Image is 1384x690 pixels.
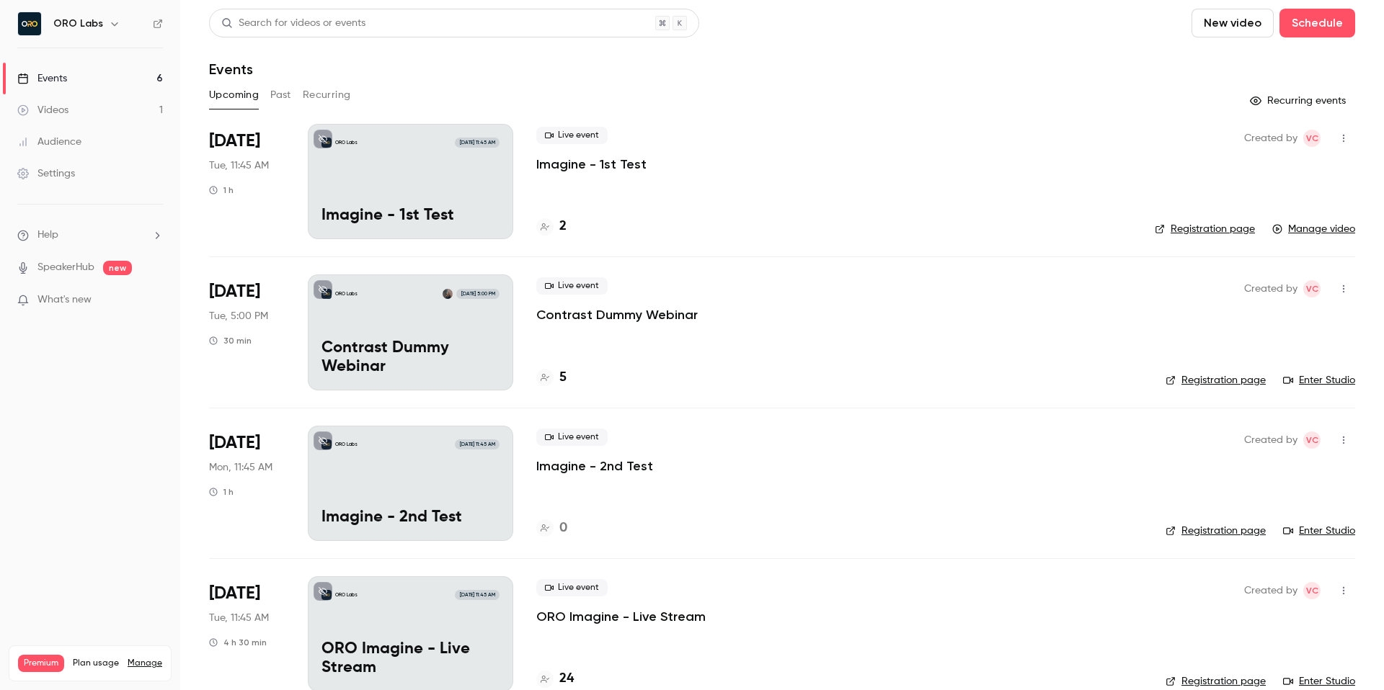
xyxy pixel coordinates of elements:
[1283,373,1355,387] a: Enter Studio
[536,457,653,475] a: Imagine - 2nd Test
[1166,373,1266,387] a: Registration page
[270,84,291,107] button: Past
[559,217,567,236] h4: 2
[536,579,608,596] span: Live event
[443,289,453,299] img: Kelli Stanley
[1243,89,1355,112] button: Recurring events
[73,658,119,669] span: Plan usage
[128,658,162,669] a: Manage
[1306,582,1318,599] span: VC
[17,166,75,181] div: Settings
[209,274,285,390] div: Sep 30 Tue, 5:00 PM (Europe/London)
[209,460,272,475] span: Mon, 11:45 AM
[335,591,358,599] p: ORO Labs
[209,158,269,173] span: Tue, 11:45 AM
[536,669,574,689] a: 24
[209,130,260,153] span: [DATE]
[536,156,647,173] a: Imagine - 1st Test
[1283,674,1355,689] a: Enter Studio
[455,590,499,600] span: [DATE] 11:45 AM
[37,260,94,275] a: SpeakerHub
[209,486,234,498] div: 1 h
[1166,674,1266,689] a: Registration page
[308,426,513,541] a: Imagine - 2nd TestORO Labs[DATE] 11:45 AMImagine - 2nd Test
[221,16,365,31] div: Search for videos or events
[17,71,67,86] div: Events
[1306,130,1318,147] span: VC
[209,611,269,625] span: Tue, 11:45 AM
[536,519,567,538] a: 0
[1166,524,1266,538] a: Registration page
[1244,431,1297,449] span: Created by
[209,280,260,303] span: [DATE]
[321,640,500,678] p: ORO Imagine - Live Stream
[17,103,68,117] div: Videos
[536,127,608,144] span: Live event
[536,217,567,236] a: 2
[456,289,499,299] span: [DATE] 5:00 PM
[1192,9,1274,37] button: New video
[103,261,132,275] span: new
[17,228,163,243] li: help-dropdown-opener
[1279,9,1355,37] button: Schedule
[17,135,81,149] div: Audience
[321,508,500,527] p: Imagine - 2nd Test
[536,608,706,625] a: ORO Imagine - Live Stream
[1244,582,1297,599] span: Created by
[1244,130,1297,147] span: Created by
[209,637,267,648] div: 4 h 30 min
[209,61,253,78] h1: Events
[209,184,234,196] div: 1 h
[209,431,260,454] span: [DATE]
[37,292,92,308] span: What's new
[335,290,358,297] p: ORO Labs
[1303,431,1321,449] span: Vlad Croitoru
[536,277,608,295] span: Live event
[536,429,608,446] span: Live event
[209,426,285,541] div: Oct 6 Mon, 11:45 AM (Europe/London)
[209,582,260,605] span: [DATE]
[37,228,58,243] span: Help
[308,124,513,239] a: Imagine - 1st TestORO Labs[DATE] 11:45 AMImagine - 1st Test
[536,368,567,387] a: 5
[209,335,252,346] div: 30 min
[455,439,499,449] span: [DATE] 11:45 AM
[209,309,268,323] span: Tue, 5:00 PM
[321,207,500,225] p: Imagine - 1st Test
[1306,431,1318,449] span: VC
[209,124,285,239] div: Sep 30 Tue, 11:45 AM (Europe/London)
[335,441,358,448] p: ORO Labs
[536,306,698,323] a: Contrast Dummy Webinar
[1244,280,1297,297] span: Created by
[321,339,500,377] p: Contrast Dummy Webinar
[209,84,259,107] button: Upcoming
[1155,222,1255,236] a: Registration page
[1283,524,1355,538] a: Enter Studio
[1306,280,1318,297] span: VC
[1303,582,1321,599] span: Vlad Croitoru
[146,294,163,307] iframe: Noticeable Trigger
[53,17,103,31] h6: ORO Labs
[1303,280,1321,297] span: Vlad Croitoru
[559,519,567,538] h4: 0
[18,12,41,35] img: ORO Labs
[455,138,499,148] span: [DATE] 11:45 AM
[1272,222,1355,236] a: Manage video
[335,139,358,146] p: ORO Labs
[559,368,567,387] h4: 5
[18,655,64,672] span: Premium
[303,84,351,107] button: Recurring
[1303,130,1321,147] span: Vlad Croitoru
[308,274,513,390] a: Contrast Dummy WebinarORO LabsKelli Stanley[DATE] 5:00 PMContrast Dummy Webinar
[559,669,574,689] h4: 24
